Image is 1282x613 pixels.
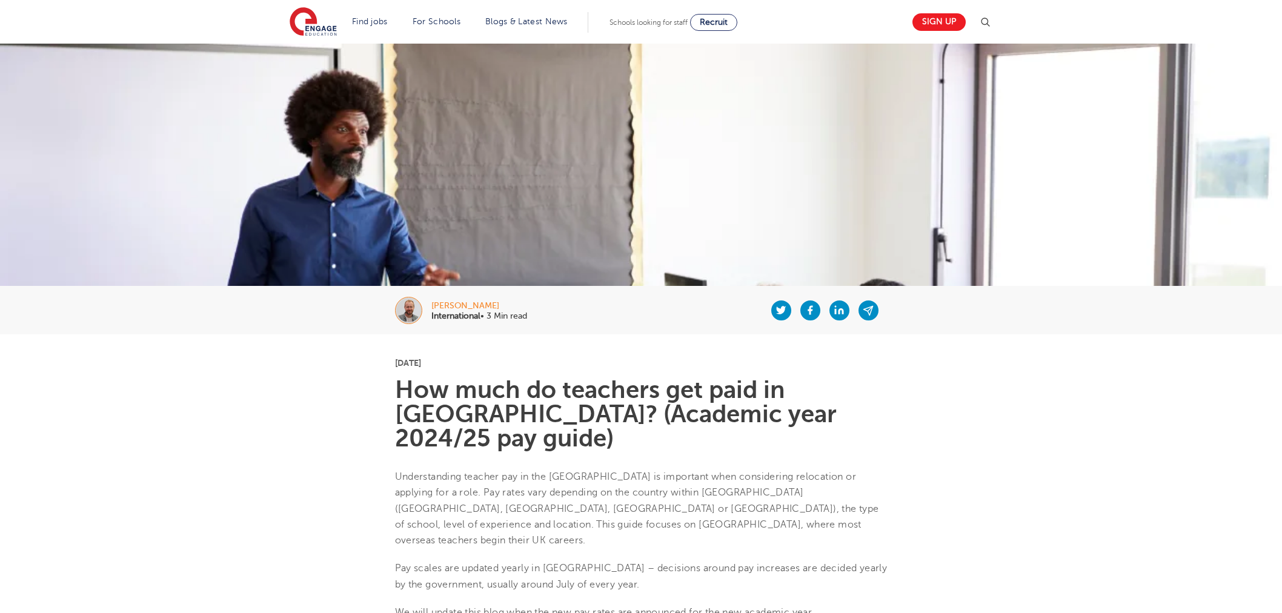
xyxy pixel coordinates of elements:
a: Recruit [690,14,737,31]
img: Engage Education [290,7,337,38]
a: For Schools [413,17,460,26]
span: Pay scales are updated yearly in [GEOGRAPHIC_DATA] – decisions around pay increases are decided y... [395,563,888,589]
span: Understanding teacher pay in the [GEOGRAPHIC_DATA] is important when considering relocation or ap... [395,471,879,546]
a: Sign up [912,13,966,31]
div: [PERSON_NAME] [431,302,527,310]
h1: How much do teachers get paid in [GEOGRAPHIC_DATA]? (Academic year 2024/25 pay guide) [395,378,888,451]
b: International [431,311,480,320]
p: • 3 Min read [431,312,527,320]
a: Blogs & Latest News [485,17,568,26]
a: Find jobs [352,17,388,26]
span: Schools looking for staff [609,18,688,27]
p: [DATE] [395,359,888,367]
span: Recruit [700,18,728,27]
